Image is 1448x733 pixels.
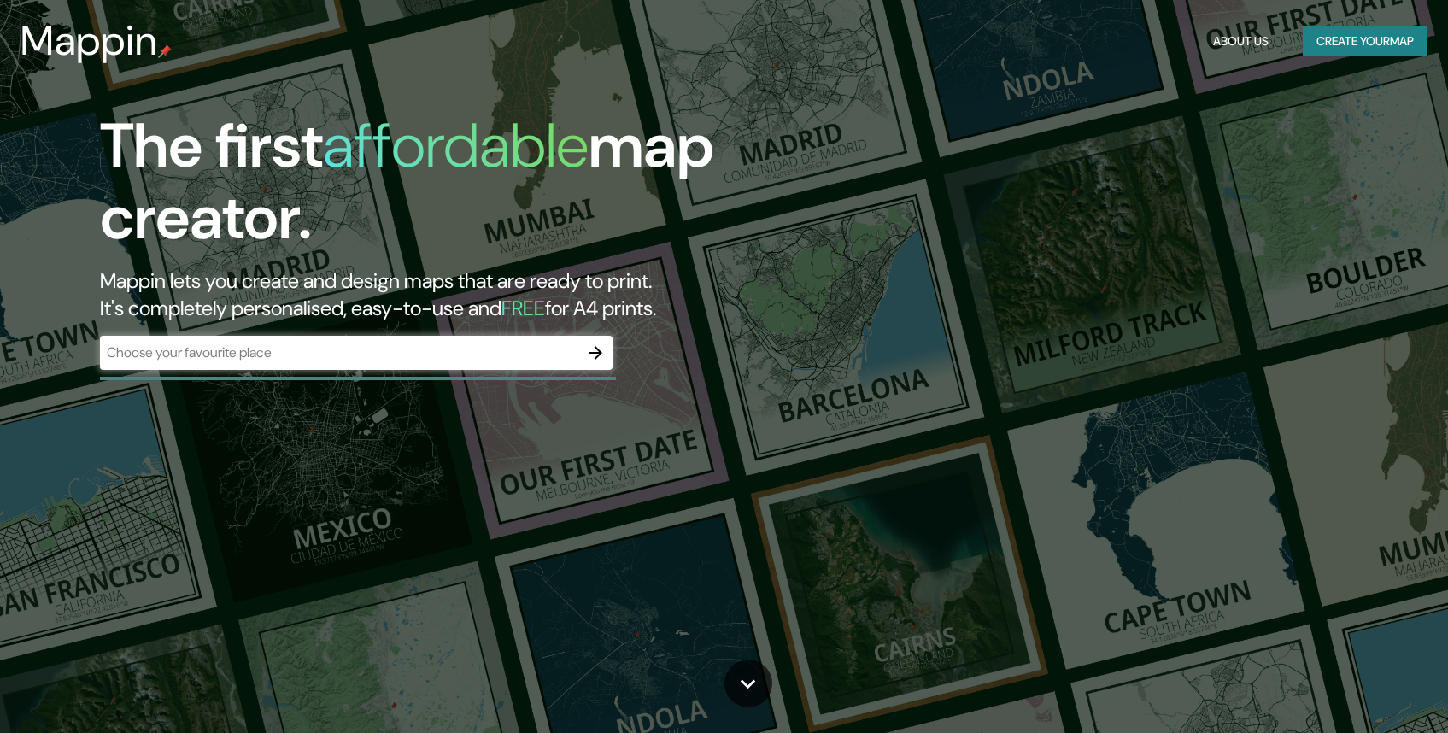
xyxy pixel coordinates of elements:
[158,44,172,58] img: mappin-pin
[1206,26,1275,57] button: About Us
[100,343,578,362] input: Choose your favourite place
[501,295,545,321] h5: FREE
[323,106,589,185] h1: affordable
[1303,26,1427,57] button: Create yourmap
[21,17,158,65] h3: Mappin
[100,110,824,267] h1: The first map creator.
[100,267,824,322] h2: Mappin lets you create and design maps that are ready to print. It's completely personalised, eas...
